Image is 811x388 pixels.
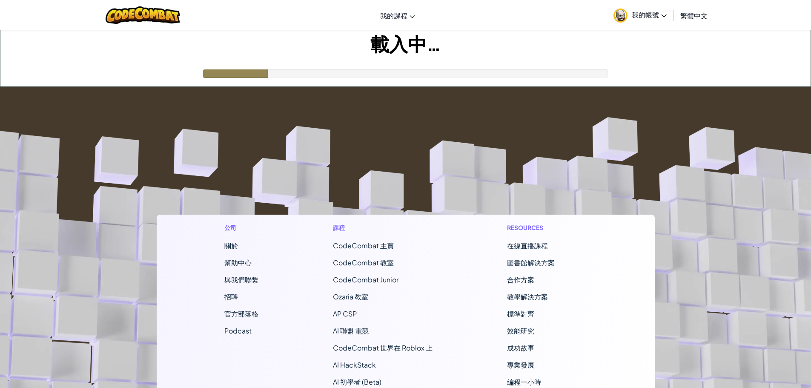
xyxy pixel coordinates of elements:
span: 我的課程 [380,11,407,20]
a: 招聘 [224,292,238,301]
a: Podcast [224,326,252,335]
img: CodeCombat logo [106,6,180,24]
a: 幫助中心 [224,258,252,267]
a: 在線直播課程 [507,241,548,250]
a: AI 初學者 (Beta) [333,377,381,386]
a: 我的帳號 [609,2,671,29]
a: CodeCombat Junior [333,275,398,284]
h1: Resources [507,223,587,232]
a: 教學解決方案 [507,292,548,301]
span: 與我們聯繫 [224,275,258,284]
a: CodeCombat 教室 [333,258,394,267]
a: 我的課程 [376,4,419,27]
a: 官方部落格 [224,309,258,318]
a: AI HackStack [333,360,376,369]
a: 標準對齊 [507,309,534,318]
span: 我的帳號 [632,10,667,19]
a: 關於 [224,241,238,250]
a: 專業發展 [507,360,534,369]
a: 編程一小時 [507,377,541,386]
span: CodeCombat 主頁 [333,241,394,250]
a: 圖書館解決方案 [507,258,555,267]
a: AP CSP [333,309,357,318]
a: Ozaria 教室 [333,292,368,301]
a: 合作方案 [507,275,534,284]
a: CodeCombat 世界在 Roblox 上 [333,343,433,352]
a: 繁體中文 [676,4,712,27]
h1: 公司 [224,223,258,232]
a: 效能研究 [507,326,534,335]
img: avatar [613,9,628,23]
h1: 載入中… [0,30,811,57]
a: AI 聯盟 電競 [333,326,369,335]
a: 成功故事 [507,343,534,352]
span: 繁體中文 [680,11,708,20]
h1: 課程 [333,223,433,232]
